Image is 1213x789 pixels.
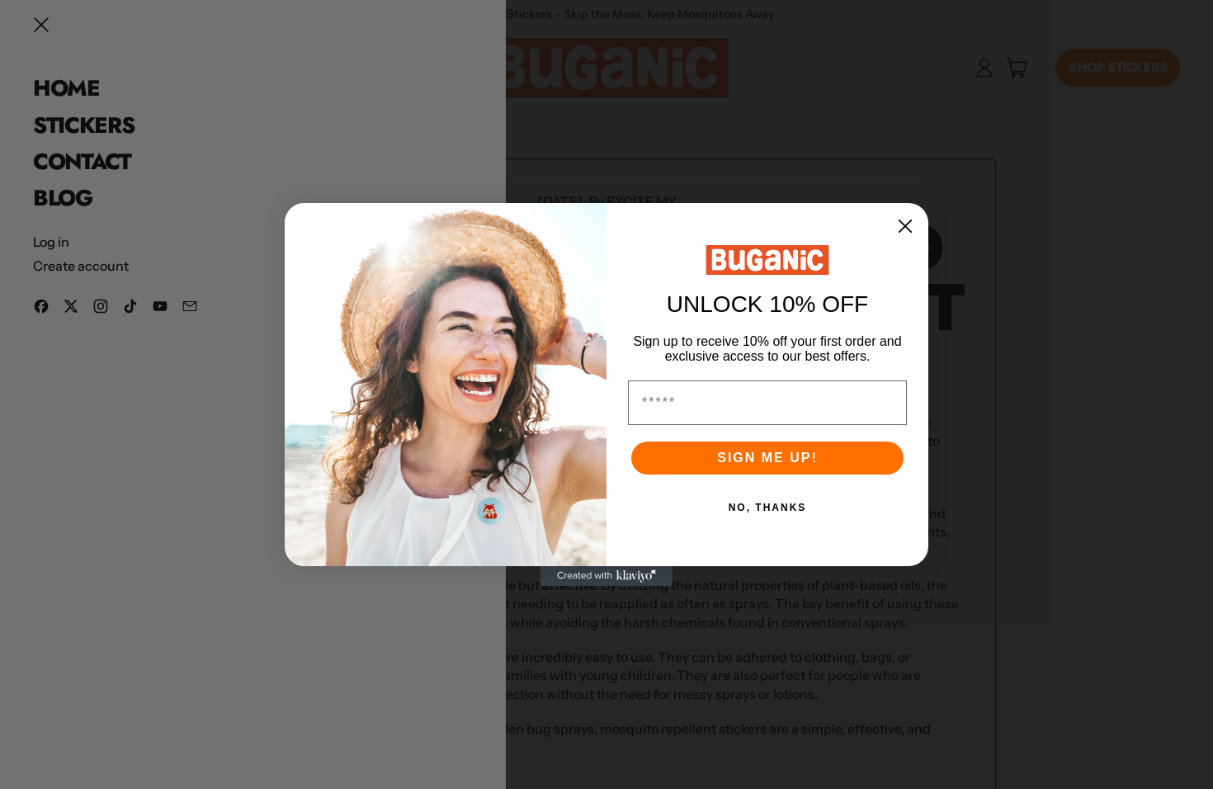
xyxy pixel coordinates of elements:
[285,203,606,566] img: 52733373-90c9-48d4-85dc-58dc18dbc25f.png
[667,291,868,317] span: UNLOCK 10% OFF
[628,491,907,524] button: NO, THANKS
[631,442,904,475] button: SIGN ME UP!
[540,566,673,586] a: Created with Klaviyo - opens in a new tab
[706,245,829,275] img: Buganic
[633,334,901,363] span: Sign up to receive 10% off your first order and exclusive access to our best offers.
[890,211,920,241] button: Close dialog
